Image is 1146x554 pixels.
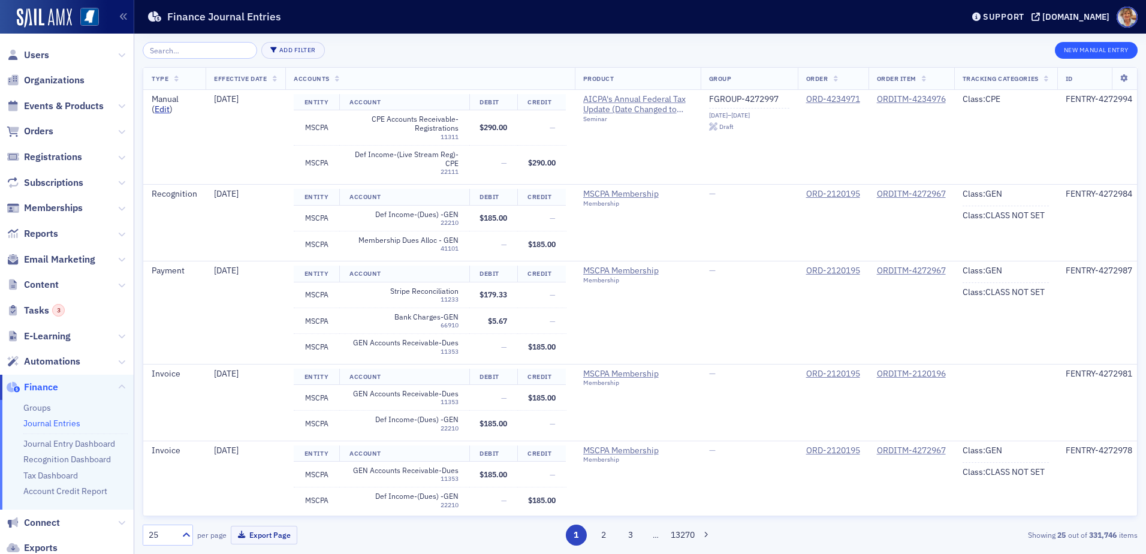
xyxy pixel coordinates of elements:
[214,94,239,104] span: [DATE]
[806,189,860,200] a: ORD-2120195
[517,189,566,205] th: Credit
[479,122,507,132] span: $290.00
[7,100,104,113] a: Events & Products
[23,402,51,413] a: Groups
[1066,189,1132,200] div: FENTRY-4272984
[7,49,49,62] a: Users
[231,526,297,544] button: Export Page
[550,418,556,428] span: —
[7,355,80,368] a: Automations
[155,104,170,115] a: Edit
[24,381,58,394] span: Finance
[550,122,556,132] span: —
[709,368,716,379] span: —
[1055,42,1138,59] button: New Manual Entry
[583,456,692,463] div: Membership
[7,176,83,189] a: Subscriptions
[24,253,95,266] span: Email Marketing
[671,525,692,546] button: 13270
[566,525,587,546] button: 1
[349,338,459,347] span: GEN Accounts Receivable-Dues
[152,94,179,115] span: Manual ( )
[24,355,80,368] span: Automations
[349,115,459,133] span: CPE Accounts Receivable-Registrations
[1066,94,1132,105] div: FENTRY-4272994
[24,304,65,317] span: Tasks
[469,266,518,282] th: Debit
[214,445,239,456] span: [DATE]
[469,369,518,385] th: Debit
[479,290,507,299] span: $179.33
[528,342,556,351] span: $185.00
[7,304,65,317] a: Tasks3
[983,11,1024,22] div: Support
[1055,529,1068,540] strong: 25
[23,486,107,496] a: Account Credit Report
[294,308,339,333] td: MSCPA
[583,189,692,200] a: MSCPA Membership
[7,150,82,164] a: Registrations
[1066,266,1132,276] div: FENTRY-4272987
[550,213,556,222] span: —
[528,495,556,505] span: $185.00
[469,94,518,110] th: Debit
[963,445,1049,456] div: Class : GEN
[469,445,518,462] th: Debit
[349,415,459,424] span: Def Income-(Dues) -GEN
[23,470,78,481] a: Tax Dashboard
[143,42,257,59] input: Search…
[877,369,946,380] a: ORDITM-2120196
[24,278,59,291] span: Content
[23,454,111,465] a: Recognition Dashboard
[7,253,95,266] a: Email Marketing
[963,467,1049,478] div: Class : CLASS NOT SET
[294,462,339,487] td: MSCPA
[1066,369,1132,380] div: FENTRY-4272981
[7,125,53,138] a: Orders
[72,8,99,28] a: View Homepage
[349,296,459,303] div: 11233
[7,227,58,240] a: Reports
[517,445,566,462] th: Credit
[349,219,459,227] div: 22210
[806,94,860,105] a: ORD-4234971
[24,176,83,189] span: Subscriptions
[528,393,556,402] span: $185.00
[24,150,82,164] span: Registrations
[349,475,459,483] div: 11353
[24,516,60,529] span: Connect
[214,74,267,83] span: Effective Date
[7,74,85,87] a: Organizations
[339,266,469,282] th: Account
[349,501,459,509] div: 22210
[294,110,339,145] td: MSCPA
[517,369,566,385] th: Credit
[349,210,459,219] span: Def Income-(Dues) -GEN
[349,348,459,356] div: 11353
[1055,44,1138,55] a: New Manual Entry
[17,8,72,28] a: SailAMX
[349,236,459,245] span: Membership Dues Alloc - GEN
[149,529,175,541] div: 25
[501,495,507,505] span: —
[550,290,556,299] span: —
[152,74,168,83] span: Type
[806,369,860,380] a: ORD-2120195
[719,124,734,130] div: Draft
[24,201,83,215] span: Memberships
[877,445,946,456] a: ORDITM-4272967
[517,94,566,110] th: Credit
[349,245,459,252] div: 41101
[80,8,99,26] img: SailAMX
[877,266,946,276] a: ORDITM-4272967
[583,94,692,115] a: AICPA's Annual Federal Tax Update (Date Changed to [DATE])
[24,49,49,62] span: Users
[806,445,860,456] div: ORD-2120195
[349,389,459,398] span: GEN Accounts Receivable-Dues
[593,525,614,546] button: 2
[294,369,339,385] th: Entity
